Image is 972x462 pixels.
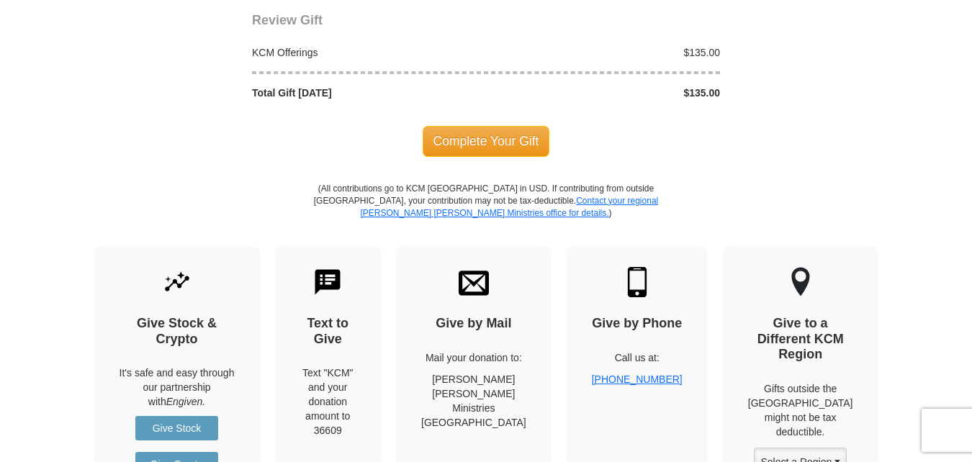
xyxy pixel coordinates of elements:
[791,267,811,297] img: other-region
[312,267,343,297] img: text-to-give.svg
[313,183,659,245] p: (All contributions go to KCM [GEOGRAPHIC_DATA] in USD. If contributing from outside [GEOGRAPHIC_D...
[421,372,526,430] p: [PERSON_NAME] [PERSON_NAME] Ministries [GEOGRAPHIC_DATA]
[592,316,683,332] h4: Give by Phone
[360,196,658,218] a: Contact your regional [PERSON_NAME] [PERSON_NAME] Ministries office for details.
[748,381,853,439] p: Gifts outside the [GEOGRAPHIC_DATA] might not be tax deductible.
[486,45,728,60] div: $135.00
[423,126,550,156] span: Complete Your Gift
[252,13,323,27] span: Review Gift
[245,86,487,100] div: Total Gift [DATE]
[135,416,218,440] a: Give Stock
[421,350,526,365] p: Mail your donation to:
[592,350,683,365] p: Call us at:
[459,267,489,297] img: envelope.svg
[120,316,235,347] h4: Give Stock & Crypto
[300,366,356,438] div: Text "KCM" and your donation amount to 36609
[748,316,853,363] h4: Give to a Different KCM Region
[162,267,192,297] img: give-by-stock.svg
[486,86,728,100] div: $135.00
[592,373,683,385] a: [PHONE_NUMBER]
[622,267,652,297] img: mobile.svg
[300,316,356,347] h4: Text to Give
[120,366,235,409] p: It's safe and easy through our partnership with
[245,45,487,60] div: KCM Offerings
[166,396,205,407] i: Engiven.
[421,316,526,332] h4: Give by Mail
